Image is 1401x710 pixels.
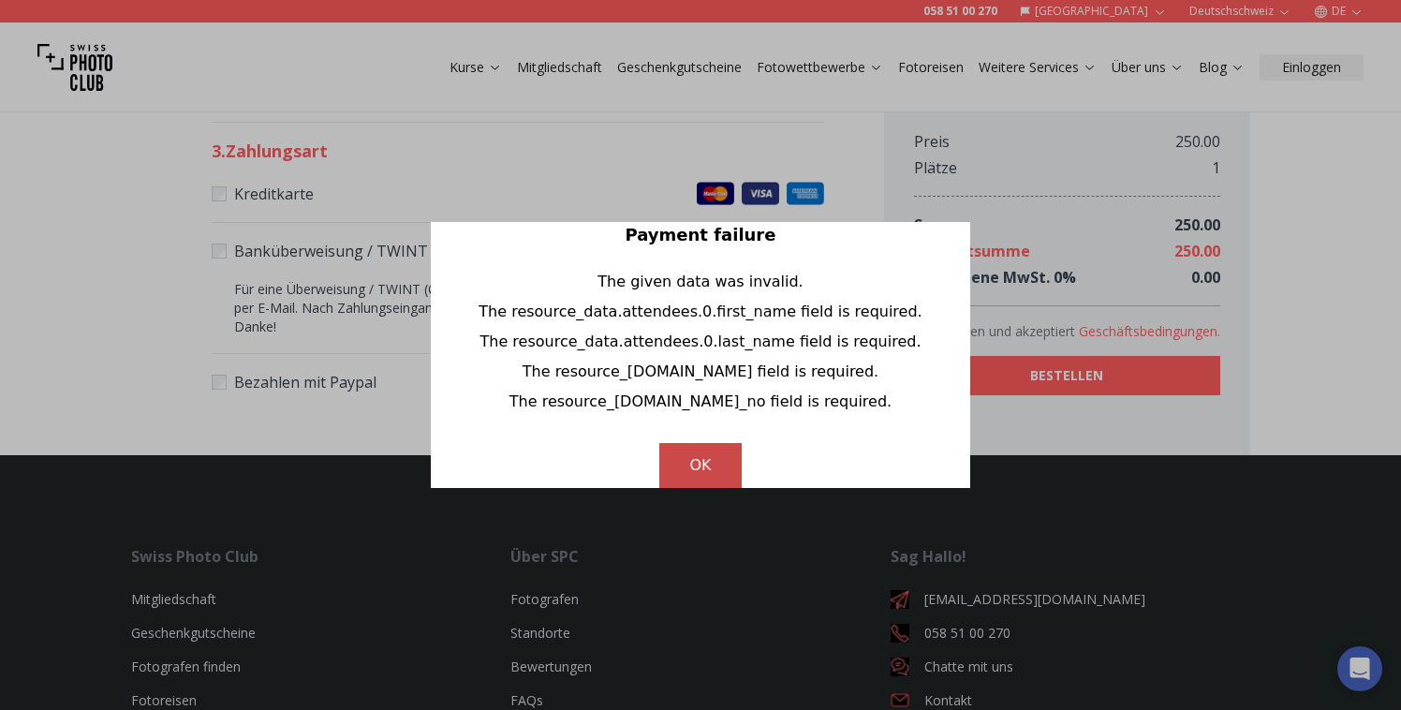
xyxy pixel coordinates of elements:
[479,391,922,413] p: The resource_[DOMAIN_NAME]_no field is required.
[626,222,776,248] div: Payment failure
[479,301,922,323] p: The resource_data.attendees.0.first_name field is required.
[479,361,922,383] p: The resource_[DOMAIN_NAME] field is required.
[659,443,741,488] button: OK
[479,271,922,293] p: The given data was invalid.
[479,331,922,353] p: The resource_data.attendees.0.last_name field is required.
